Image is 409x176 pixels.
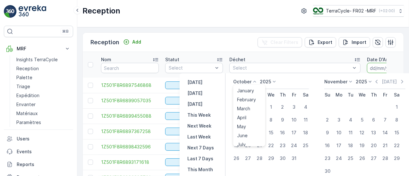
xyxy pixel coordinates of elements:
[289,140,299,151] div: 24
[17,46,60,52] p: MRF
[16,101,36,108] p: Envanter
[90,38,119,47] p: Reception
[165,143,223,151] button: Non reçu
[345,128,356,138] div: 11
[185,166,216,173] button: This Month
[379,8,395,13] p: ( +02:00 )
[345,153,356,163] div: 25
[289,115,299,125] div: 10
[277,153,288,163] div: 30
[88,98,93,103] div: Toggle Row Selected
[233,85,265,147] ul: Menu
[4,132,73,145] a: Users
[352,39,366,46] p: Import
[277,140,288,151] div: 23
[380,140,390,151] div: 21
[165,97,223,105] button: Non reçu
[333,89,345,101] th: Monday
[289,102,299,112] div: 3
[237,88,254,94] span: January
[16,83,30,90] p: Triage
[231,153,242,163] div: 26
[334,115,344,125] div: 3
[379,89,391,101] th: Friday
[187,134,211,140] p: Last Week
[4,158,73,171] a: Reports
[322,140,333,151] div: 16
[17,148,71,155] p: Events
[368,89,379,101] th: Thursday
[14,55,73,64] a: Insights TerraCycle
[345,140,356,151] div: 18
[237,96,256,103] span: February
[289,153,299,163] div: 31
[165,81,223,89] button: Non reçu
[16,56,58,63] p: Insights TerraCycle
[185,133,213,141] button: Last Week
[132,39,141,45] p: Add
[277,128,288,138] div: 16
[19,5,46,18] img: logo_light-DOdMpM7g.png
[322,153,333,163] div: 23
[369,140,379,151] div: 20
[187,166,213,173] p: This Month
[14,100,73,109] a: Envanter
[233,79,251,85] p: October
[380,115,390,125] div: 7
[288,89,300,101] th: Friday
[14,64,73,73] a: Reception
[270,39,298,46] p: Clear Filters
[357,140,367,151] div: 19
[16,119,41,126] p: Paramètres
[254,153,265,163] div: 28
[165,128,223,135] button: Non reçu
[231,140,242,151] div: 19
[101,82,159,88] a: 1Z501F8R6897546868
[101,97,159,104] a: 1Z501F8R6899057035
[187,112,211,118] p: This Week
[88,83,93,88] div: Toggle Row Selected
[266,153,276,163] div: 29
[277,89,288,101] th: Thursday
[165,158,223,166] button: Non reçu
[300,89,311,101] th: Saturday
[301,115,311,125] div: 11
[266,115,276,125] div: 8
[62,29,69,34] p: ⌘B
[237,132,248,139] span: June
[17,136,71,142] p: Users
[334,128,344,138] div: 10
[339,37,370,47] button: Import
[14,91,73,100] a: Expédition
[231,128,242,138] div: 12
[4,145,73,158] a: Events
[277,102,288,112] div: 2
[14,73,73,82] a: Palette
[88,113,93,119] div: Toggle Row Selected
[4,42,73,55] button: MRF
[254,140,265,151] div: 21
[266,128,276,138] div: 15
[357,128,367,138] div: 12
[101,63,159,73] input: Search
[301,128,311,138] div: 18
[367,56,399,63] p: Date D'Arrivée
[369,128,379,138] div: 13
[187,123,211,129] p: Next Week
[380,128,390,138] div: 14
[391,89,403,101] th: Saturday
[237,114,246,121] span: April
[313,7,323,14] img: terracycle.png
[345,115,356,125] div: 4
[16,92,39,99] p: Expédition
[392,140,402,151] div: 22
[265,89,277,101] th: Wednesday
[318,39,332,46] p: Export
[101,159,159,165] span: 1Z501F8R6893171618
[229,56,245,63] p: Déchet
[185,100,205,108] button: Tomorrow
[169,65,213,71] p: Select
[356,79,367,85] p: 2025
